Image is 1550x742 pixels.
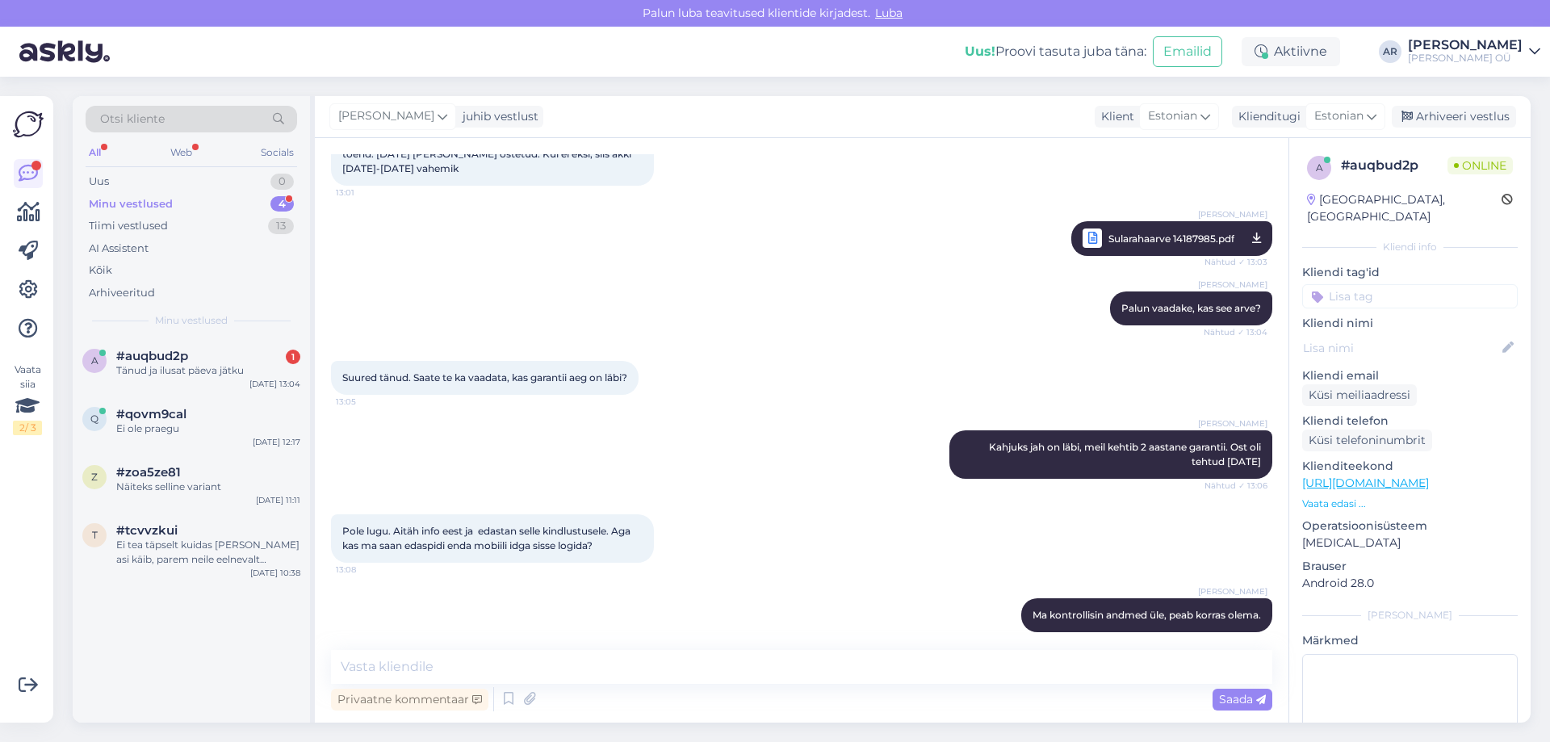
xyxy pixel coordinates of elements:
[965,44,995,59] b: Uus!
[1148,107,1197,125] span: Estonian
[89,196,173,212] div: Minu vestlused
[1316,161,1323,174] span: a
[336,564,396,576] span: 13:08
[258,142,297,163] div: Socials
[1153,36,1222,67] button: Emailid
[1204,633,1267,645] span: Nähtud ✓ 13:09
[1204,480,1267,492] span: Nähtud ✓ 13:06
[1302,497,1518,511] p: Vaata edasi ...
[870,6,907,20] span: Luba
[89,262,112,279] div: Kõik
[1302,632,1518,649] p: Märkmed
[1108,228,1234,249] span: Sularahaarve 14187985.pdf
[1121,302,1261,314] span: Palun vaadake, kas see arve?
[342,525,633,551] span: Pole lugu. Aitäh info eest ja edastan selle kindlustusele. Aga kas ma saan edaspidi enda mobiili ...
[91,471,98,483] span: z
[86,142,104,163] div: All
[1303,339,1499,357] input: Lisa nimi
[89,218,168,234] div: Tiimi vestlused
[1302,575,1518,592] p: Android 28.0
[13,421,42,435] div: 2 / 3
[1302,558,1518,575] p: Brauser
[90,413,98,425] span: q
[253,436,300,448] div: [DATE] 12:17
[1314,107,1364,125] span: Estonian
[1204,326,1267,338] span: Nähtud ✓ 13:04
[13,109,44,140] img: Askly Logo
[1408,52,1523,65] div: [PERSON_NAME] OÜ
[1071,221,1272,256] a: [PERSON_NAME]Sularahaarve 14187985.pdfNähtud ✓ 13:03
[116,538,300,567] div: Ei tea täpselt kuidas [PERSON_NAME] asi käib, parem neile eelnevalt helistada/kirjutada
[1408,39,1523,52] div: [PERSON_NAME]
[1033,609,1261,621] span: Ma kontrollisin andmed üle, peab korras olema.
[270,174,294,190] div: 0
[155,313,228,328] span: Minu vestlused
[100,111,165,128] span: Otsi kliente
[1302,608,1518,623] div: [PERSON_NAME]
[965,42,1146,61] div: Proovi tasuta juba täna:
[1198,585,1267,597] span: [PERSON_NAME]
[1302,367,1518,384] p: Kliendi email
[1302,518,1518,534] p: Operatsioonisüsteem
[336,396,396,408] span: 13:05
[1302,384,1417,406] div: Küsi meiliaadressi
[270,196,294,212] div: 4
[342,371,627,384] span: Suured tänud. Saate te ka vaadata, kas garantii aeg on läbi?
[331,689,488,711] div: Privaatne kommentaar
[338,107,434,125] span: [PERSON_NAME]
[1307,191,1502,225] div: [GEOGRAPHIC_DATA], [GEOGRAPHIC_DATA]
[1302,315,1518,332] p: Kliendi nimi
[1095,108,1134,125] div: Klient
[268,218,294,234] div: 13
[989,441,1263,467] span: Kahjuks jah on läbi, meil kehtib 2 aastane garantii. Ost oli tehtud [DATE]
[1219,692,1266,706] span: Saada
[89,241,149,257] div: AI Assistent
[1447,157,1513,174] span: Online
[1302,413,1518,430] p: Kliendi telefon
[336,187,396,199] span: 13:01
[1242,37,1340,66] div: Aktiivne
[92,529,98,541] span: t
[1302,264,1518,281] p: Kliendi tag'id
[1302,458,1518,475] p: Klienditeekond
[1408,39,1540,65] a: [PERSON_NAME][PERSON_NAME] OÜ
[1204,252,1267,272] span: Nähtud ✓ 13:03
[1302,240,1518,254] div: Kliendi info
[89,174,109,190] div: Uus
[116,363,300,378] div: Tänud ja ilusat päeva jätku
[116,407,186,421] span: #qovm9cal
[1302,476,1429,490] a: [URL][DOMAIN_NAME]
[116,349,188,363] span: #auqbud2p
[116,480,300,494] div: Näiteks selline variant
[249,378,300,390] div: [DATE] 13:04
[13,363,42,435] div: Vaata siia
[1341,156,1447,175] div: # auqbud2p
[116,523,178,538] span: #tcvvzkui
[116,421,300,436] div: Ei ole praegu
[1198,208,1267,220] span: [PERSON_NAME]
[89,285,155,301] div: Arhiveeritud
[1392,106,1516,128] div: Arhiveeri vestlus
[1302,284,1518,308] input: Lisa tag
[256,494,300,506] div: [DATE] 11:11
[1198,279,1267,291] span: [PERSON_NAME]
[116,465,181,480] span: #zoa5ze81
[286,350,300,364] div: 1
[1379,40,1401,63] div: AR
[167,142,195,163] div: Web
[1198,417,1267,430] span: [PERSON_NAME]
[456,108,538,125] div: juhib vestlust
[250,567,300,579] div: [DATE] 10:38
[91,354,98,367] span: a
[1302,430,1432,451] div: Küsi telefoninumbrit
[1302,534,1518,551] p: [MEDICAL_DATA]
[1232,108,1301,125] div: Klienditugi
